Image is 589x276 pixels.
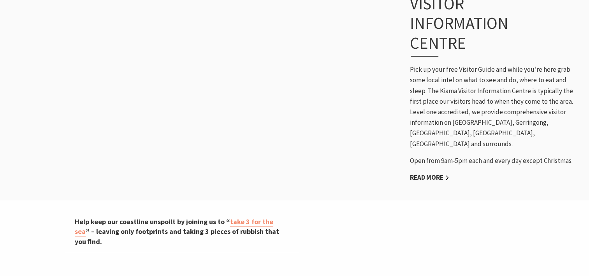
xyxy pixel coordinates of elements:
p: Open from 9am-5pm each and every day except Christmas. [410,156,581,166]
a: Read More [410,173,449,182]
strong: Help keep our coastline unspoilt by joining us to “ ” – leaving only footprints and taking 3 piec... [75,217,279,246]
a: take 3 for the sea [75,217,273,236]
p: Pick up your free Visitor Guide and while you’re here grab some local intel on what to see and do... [410,64,581,149]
